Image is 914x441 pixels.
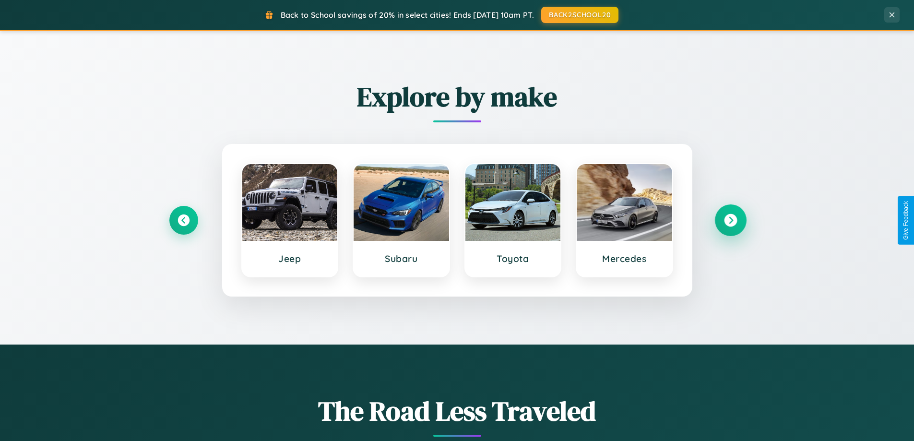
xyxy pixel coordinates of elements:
[902,201,909,240] div: Give Feedback
[252,253,328,264] h3: Jeep
[541,7,618,23] button: BACK2SCHOOL20
[363,253,439,264] h3: Subaru
[475,253,551,264] h3: Toyota
[169,78,745,115] h2: Explore by make
[586,253,663,264] h3: Mercedes
[281,10,534,20] span: Back to School savings of 20% in select cities! Ends [DATE] 10am PT.
[169,393,745,429] h1: The Road Less Traveled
